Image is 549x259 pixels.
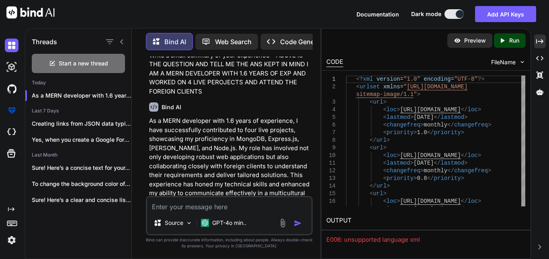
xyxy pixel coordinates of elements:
span: > [410,206,414,212]
p: Web Search [215,37,252,47]
span: > [383,99,386,105]
div: 7 [326,129,336,137]
p: Creating links from JSON data typically involves... [32,120,131,128]
span: > [478,198,481,204]
span: [URL][DOMAIN_NAME] [407,84,467,90]
span: > [410,114,414,120]
span: > [410,160,414,166]
h6: Bind AI [162,103,181,111]
button: Add API Keys [475,6,536,22]
img: preview [454,37,461,44]
span: </ [427,129,434,136]
span: priority [387,175,414,182]
span: encoding [424,76,451,82]
span: Start a new thread [59,59,108,67]
span: < [383,114,386,120]
div: 4 [326,106,336,114]
span: = [451,76,454,82]
p: To change the background color of the... [32,180,131,188]
span: changefreq [387,167,420,174]
span: > [414,175,417,182]
span: > [387,137,390,143]
div: 1 [326,75,336,83]
span: = [400,84,403,90]
span: monthly [424,122,447,128]
span: [URL][DOMAIN_NAME] [400,106,461,113]
p: Bind AI [164,37,186,47]
div: 11 [326,159,336,167]
span: lastmod [387,206,410,212]
h2: Last Month [25,152,131,158]
span: url [373,145,383,151]
h1: Threads [32,37,57,47]
span: </ [370,183,377,189]
div: 8 [326,137,336,144]
p: As a MERN developer with 1.6 years of experience, I have successfully contributed to four live pr... [149,116,311,234]
span: < [383,198,386,204]
img: settings [5,233,18,247]
span: lastmod [440,206,464,212]
p: Preview [464,37,486,45]
span: " [414,91,417,98]
span: version [377,76,400,82]
span: [URL][DOMAIN_NAME] [400,198,461,204]
div: 9 [326,144,336,152]
span: </ [427,175,434,182]
span: " [404,84,407,90]
img: darkAi-studio [5,60,18,74]
h2: OUTPUT [322,211,531,230]
span: < [356,84,359,90]
span: lastmod [440,114,464,120]
button: Documentation [356,10,399,18]
span: url [373,99,383,105]
span: lastmod [387,114,410,120]
span: < [383,206,386,212]
span: changefreq [454,167,488,174]
span: loc [387,198,397,204]
span: > [488,167,491,174]
span: [DATE] [414,206,434,212]
div: 12 [326,167,336,175]
span: url [373,190,383,197]
p: Run [509,37,519,45]
div: E006: unsupported language xml [326,235,526,245]
span: 1.0 [417,129,427,136]
div: 13 [326,175,336,182]
span: = [400,76,403,82]
img: GPT-4o mini [201,219,209,227]
span: [DATE] [414,160,434,166]
p: Code Generator [280,37,329,47]
img: darkChat [5,39,18,52]
span: changefreq [387,122,420,128]
span: urlset [360,84,380,90]
span: > [397,152,400,159]
span: priority [387,129,414,136]
div: 5 [326,114,336,121]
p: Bind can provide inaccurate information, including about people. Always double-check its answers.... [146,237,313,249]
span: > [461,129,464,136]
img: githubDark [5,82,18,96]
span: > [464,206,467,212]
span: > [488,122,491,128]
span: "1.0" [404,76,420,82]
p: Write a small summary of your experience * ABOVE IS THE QUESTION AND TELL ME THE ANS KEPT IN MIND... [149,51,311,96]
span: > [420,122,424,128]
span: loc [468,152,478,159]
span: [URL][DOMAIN_NAME] [400,152,461,159]
span: loc [387,106,397,113]
span: </ [447,167,454,174]
div: 16 [326,198,336,205]
div: 10 [326,152,336,159]
span: xml [363,76,373,82]
p: Sure! Here’s a concise text for your... [32,164,131,172]
span: < [370,145,373,151]
span: loc [387,152,397,159]
span: < [383,122,386,128]
span: < [383,167,386,174]
span: </ [434,114,440,120]
span: > [414,129,417,136]
span: < [383,152,386,159]
span: [DATE] [414,114,434,120]
span: < [383,160,386,166]
div: 15 [326,190,336,198]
